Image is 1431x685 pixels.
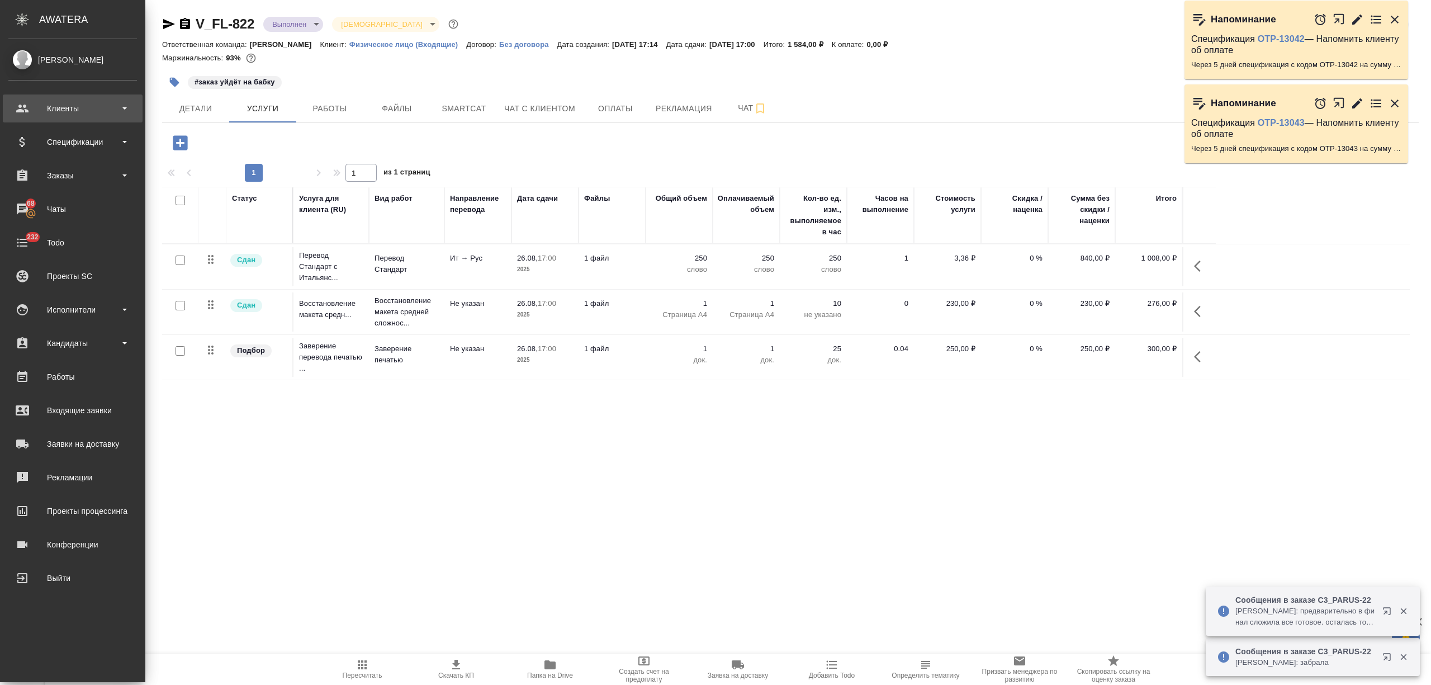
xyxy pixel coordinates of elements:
button: Показать кнопки [1187,343,1214,370]
div: Выйти [8,570,137,587]
p: 1 [651,298,707,309]
div: Рекламации [8,469,137,486]
p: Клиент: [320,40,349,49]
p: Договор: [466,40,499,49]
button: Призвать менеджера по развитию [973,654,1067,685]
span: Призвать менеджера по развитию [979,668,1060,683]
button: Выполнен [269,20,310,29]
button: Скопировать ссылку для ЯМессенджера [162,17,176,31]
p: 26.08, [517,299,538,308]
div: Сумма без скидки / наценки [1054,193,1110,226]
div: Часов на выполнение [852,193,908,215]
div: Кол-во ед. изм., выполняемое в час [785,193,841,238]
button: Перейти в todo [1370,13,1383,26]
p: 1 584,00 ₽ [788,40,832,49]
a: Работы [3,363,143,391]
p: Не указан [450,343,506,355]
span: Чат [726,101,779,115]
button: Создать счет на предоплату [597,654,691,685]
div: Спецификации [8,134,137,150]
p: 0 % [987,253,1043,264]
a: Проекты SC [3,262,143,290]
p: 0 % [987,298,1043,309]
p: Через 5 дней спецификация с кодом OTP-13042 на сумму 2916 RUB будет просрочена [1191,59,1401,70]
a: Входящие заявки [3,396,143,424]
div: Дата сдачи [517,193,558,204]
button: Открыть в новой вкладке [1376,646,1402,673]
a: OTP-13043 [1258,118,1305,127]
div: Todo [8,234,137,251]
a: V_FL-822 [196,16,254,31]
div: Статус [232,193,257,204]
p: 0,00 ₽ [866,40,896,49]
p: Подбор [237,345,265,356]
div: Проекты процессинга [8,503,137,519]
p: 17:00 [538,299,556,308]
p: Сдан [237,300,255,311]
p: 250 [785,253,841,264]
span: Услуги [236,102,290,116]
p: док. [785,355,841,366]
p: 10 [785,298,841,309]
a: OTP-13042 [1258,34,1305,44]
p: 2025 [517,264,573,275]
div: Выполнен [332,17,439,32]
td: 0 [847,292,914,332]
a: Физическое лицо (Входящие) [349,39,467,49]
div: Проекты SC [8,268,137,285]
span: Smartcat [437,102,491,116]
p: Страница А4 [718,309,774,320]
div: Итого [1156,193,1177,204]
span: Оплаты [589,102,642,116]
p: Дата сдачи: [666,40,709,49]
p: Итого: [764,40,788,49]
span: Скопировать ссылку на оценку заказа [1073,668,1154,683]
p: 17:00 [538,254,556,262]
p: док. [718,355,774,366]
div: Кандидаты [8,335,137,352]
p: 2025 [517,355,573,366]
button: Скопировать ссылку на оценку заказа [1067,654,1160,685]
span: 68 [20,198,41,209]
p: Восстановление макета средней сложнос... [375,295,439,329]
svg: Подписаться [754,102,767,115]
div: Оплачиваемый объем [718,193,774,215]
span: 232 [20,232,45,243]
div: Клиенты [8,100,137,117]
p: Перевод Стандарт [375,253,439,275]
p: 840,00 ₽ [1054,253,1110,264]
p: слово [651,264,707,275]
div: Скидка / наценка [987,193,1043,215]
div: AWATERA [39,8,145,31]
p: 250,00 ₽ [1054,343,1110,355]
a: 68Чаты [3,195,143,223]
button: Закрыть [1388,97,1401,110]
div: Файлы [584,193,610,204]
p: 250,00 ₽ [920,343,975,355]
span: Детали [169,102,222,116]
a: Конференции [3,531,143,559]
div: Вид работ [375,193,413,204]
div: Выполнен [263,17,323,32]
p: Сообщения в заказе C3_PARUS-22 [1235,594,1375,606]
span: Папка на Drive [527,672,573,679]
p: 300,00 ₽ [1121,343,1177,355]
button: Редактировать [1351,13,1364,26]
p: [PERSON_NAME]: забрала [1235,657,1375,668]
p: Восстановление макета средн... [299,298,363,320]
div: Чаты [8,201,137,218]
p: Напоминание [1211,14,1276,25]
p: 1 [718,343,774,355]
p: слово [785,264,841,275]
div: Конференции [8,536,137,553]
span: Файлы [370,102,424,116]
p: 26.08, [517,344,538,353]
p: Спецификация — Напомнить клиенту об оплате [1191,34,1401,56]
div: Заказы [8,167,137,184]
p: 1 [651,343,707,355]
span: Скачать КП [438,672,474,679]
span: Рекламация [656,102,712,116]
p: 250 [651,253,707,264]
p: Без договора [499,40,557,49]
p: Маржинальность: [162,54,226,62]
